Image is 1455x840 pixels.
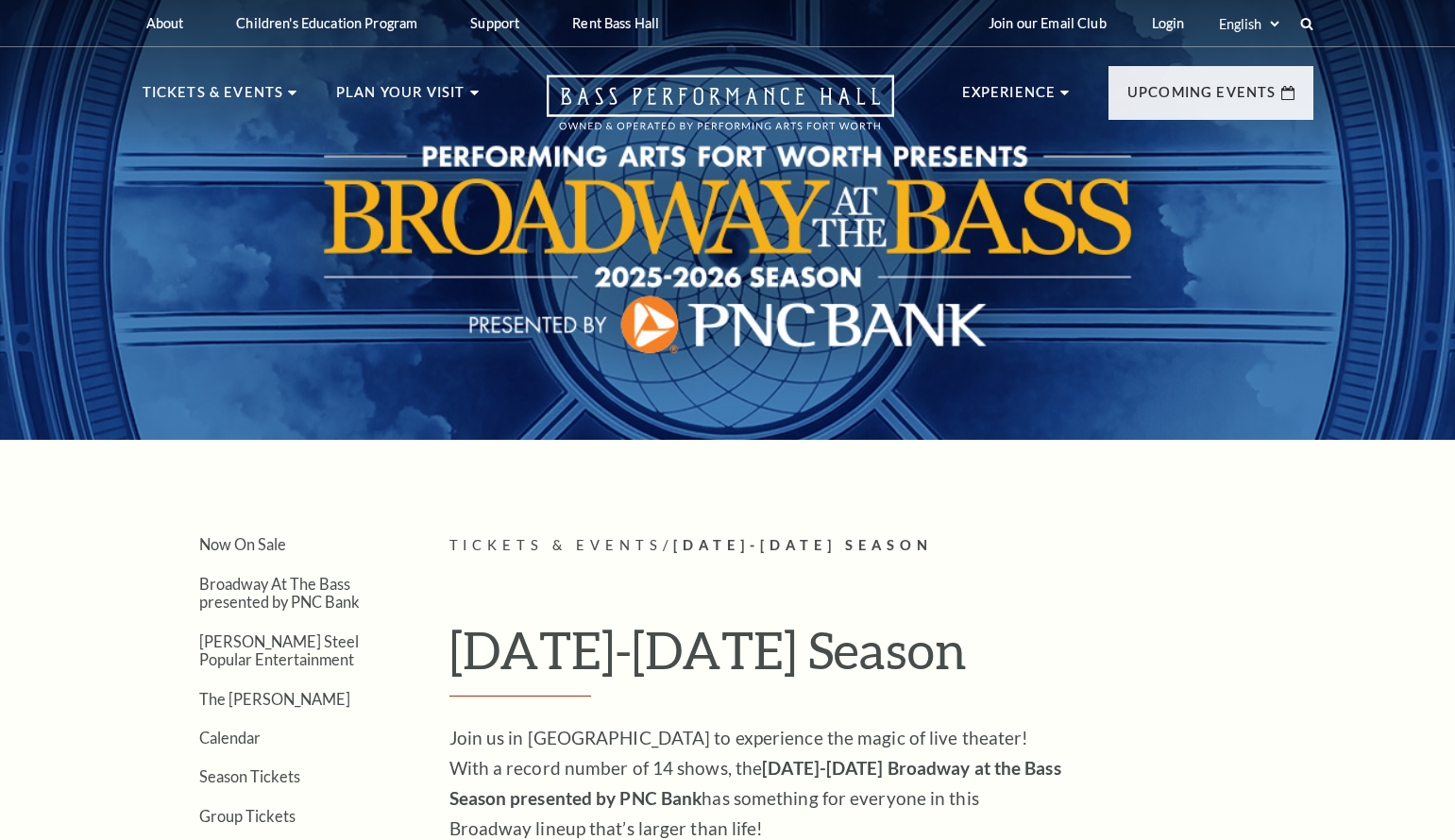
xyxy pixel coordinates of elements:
[236,15,417,31] p: Children's Education Program
[449,534,1313,558] p: /
[962,81,1057,115] p: Experience
[199,535,286,553] a: Now On Sale
[336,81,465,115] p: Plan Your Visit
[199,729,261,747] a: Calendar
[199,575,360,611] a: Broadway At The Bass presented by PNC Bank
[199,807,296,825] a: Group Tickets
[199,632,359,668] a: [PERSON_NAME] Steel Popular Entertainment
[199,690,350,708] a: The [PERSON_NAME]
[1127,81,1277,115] p: Upcoming Events
[572,15,659,31] p: Rent Bass Hall
[449,537,664,553] span: Tickets & Events
[470,15,519,31] p: Support
[449,757,1061,809] strong: [DATE]-[DATE] Broadway at the Bass Season presented by PNC Bank
[673,537,933,553] span: [DATE]-[DATE] Season
[449,619,1313,697] h1: [DATE]-[DATE] Season
[1215,15,1282,33] select: Select:
[146,15,184,31] p: About
[199,767,300,785] a: Season Tickets
[143,81,284,115] p: Tickets & Events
